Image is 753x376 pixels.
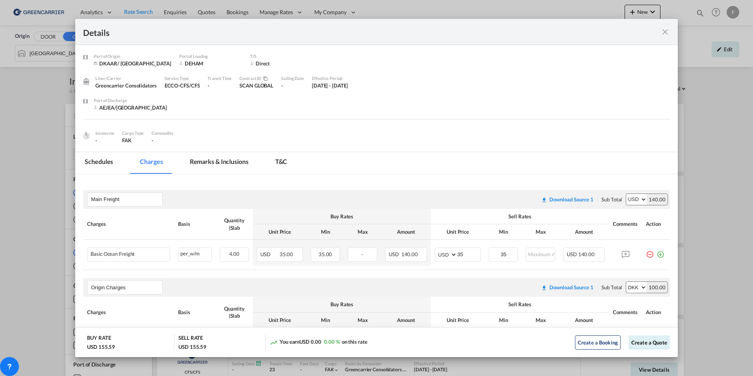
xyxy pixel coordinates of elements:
input: 35 [457,248,480,260]
th: Action [642,297,670,328]
div: Sell Rates [435,213,605,220]
div: Commodity [152,130,173,137]
md-tab-item: Schedules [75,152,122,174]
div: Details [83,27,611,37]
th: Unit Price [431,313,485,328]
div: Port of Origin [94,53,171,60]
span: 35.00 [319,251,332,257]
div: DKAAR/ Aarhus [94,60,171,67]
span: - [152,137,154,143]
div: per_w/m [178,248,211,258]
th: Unit Price [431,224,485,240]
input: Leg Name [91,281,162,293]
button: Download original source rate sheet [537,192,597,207]
input: Maximum Amount [527,248,555,260]
div: USD 155.59 [87,343,115,350]
md-icon: icon-download [541,285,547,291]
button: Download original source rate sheet [537,280,597,294]
md-tab-item: T&C [266,152,297,174]
span: USD [567,251,577,257]
input: Minimum Amount [490,248,518,260]
div: 1 Jul 2025 - 30 Sep 2025 [312,82,348,89]
span: ECCO-CFS/CFS [165,82,200,89]
th: Max [522,224,559,240]
th: Comments [609,209,642,240]
md-icon: icon-trending-up [270,339,278,346]
th: Unit Price [253,224,307,240]
div: - [95,137,114,144]
div: - [281,82,304,89]
th: Min [485,313,522,328]
button: Create a Quote [629,335,670,350]
div: Incoterms [95,130,114,137]
md-dialog: Port of Origin ... [75,19,678,357]
div: Basis [178,309,211,316]
span: 35.00 [280,251,293,257]
md-icon: icon-minus-circle-outline red-400-fg pt-7 [646,248,654,255]
div: Contract / Rate Agreement / Tariff / Spot Pricing Reference Number [239,75,273,82]
div: 140.00 [647,194,667,205]
div: Charges [87,309,170,316]
th: Amount [559,313,609,328]
div: Port of Loading [179,53,242,60]
div: Basis [178,220,211,227]
md-icon: icon-content-copy [261,76,267,81]
div: Quantity | Slab [220,217,249,231]
div: AEJEA/Jebel Ali [94,104,167,111]
div: Download Source 1 [549,284,593,290]
md-icon: icon-close fg-AAA8AD m-0 cursor [660,27,670,37]
div: Charges [87,220,170,227]
div: Cargo Type [122,130,144,137]
th: Amount [559,224,609,240]
button: Create a Booking [575,335,621,350]
div: Download original source rate sheet [541,284,593,290]
md-pagination-wrapper: Use the left and right arrow keys to navigate between tabs [75,152,304,174]
div: FAK [122,137,144,144]
md-tab-item: Remarks & Inclusions [180,152,258,174]
div: Liner/Carrier [95,75,156,82]
th: Max [344,224,381,240]
div: Sailing Date [281,75,304,82]
span: USD [260,251,278,257]
th: Min [307,224,344,240]
th: Comments [609,297,642,328]
span: 140.00 [578,251,595,257]
div: 100.00 [647,282,667,293]
span: 4.00 [229,251,240,257]
th: Max [344,313,381,328]
div: Download original source rate sheet [541,196,593,203]
div: USD 155.59 [178,343,206,350]
div: DEHAM [179,60,242,67]
div: Download original source rate sheet [537,196,597,203]
input: Leg Name [91,194,162,205]
div: Download Source 1 [549,196,593,203]
div: - [208,82,232,89]
th: Action [642,209,670,240]
th: Max [522,313,559,328]
div: Basic Ocean Freight [91,251,135,257]
div: Greencarrier Consolidators [95,82,156,89]
div: Buy Rates [257,301,427,308]
span: 140.00 [401,251,418,257]
div: BUY RATE [87,334,111,343]
div: T/S [250,53,313,60]
div: SELL RATE [178,334,203,343]
md-icon: icon-download [541,197,547,203]
md-tab-item: Charges [130,152,172,174]
th: Unit Price [253,313,307,328]
div: Service Type [165,75,200,82]
div: You earn on this rate [270,338,367,346]
div: Port of Discharge [94,97,167,104]
span: 0.00 % [324,339,339,345]
div: Sell Rates [435,301,605,308]
md-icon: icon-plus-circle-outline green-400-fg [657,248,664,255]
div: Quantity | Slab [220,305,249,319]
div: Effective Period [312,75,348,82]
th: Min [485,224,522,240]
div: Buy Rates [257,213,427,220]
img: cargo.png [82,131,91,140]
div: Sub Total [601,196,622,203]
div: Download original source rate sheet [537,284,597,290]
div: Transit Time [208,75,232,82]
div: SCAN GLOBAL [239,82,273,89]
